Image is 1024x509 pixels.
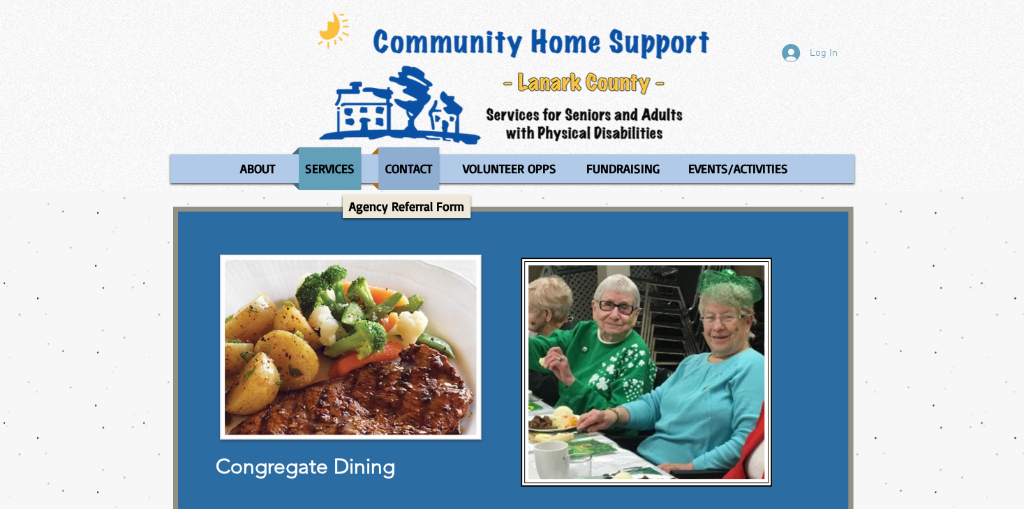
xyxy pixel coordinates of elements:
[528,265,764,479] img: St Patricks DC.JPG
[216,454,395,479] span: Congregate Dining
[457,147,563,190] p: VOLUNTEER OPPS
[371,147,446,190] a: CONTACT
[299,147,361,190] p: SERVICES
[234,147,281,190] p: ABOUT
[292,147,368,190] a: SERVICES
[450,147,570,190] a: VOLUNTEER OPPS
[573,147,671,190] a: FUNDRAISING
[675,147,801,190] a: EVENTS/ACTIVITIES
[580,147,666,190] p: FUNDRAISING
[216,251,486,445] img: DC Pic 2.png
[379,147,438,190] p: CONTACT
[682,147,794,190] p: EVENTS/ACTIVITIES
[343,195,470,218] a: Agency Referral Form
[772,40,847,66] button: Log In
[805,46,843,61] span: Log In
[226,147,288,190] a: ABOUT
[170,147,854,190] nav: Site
